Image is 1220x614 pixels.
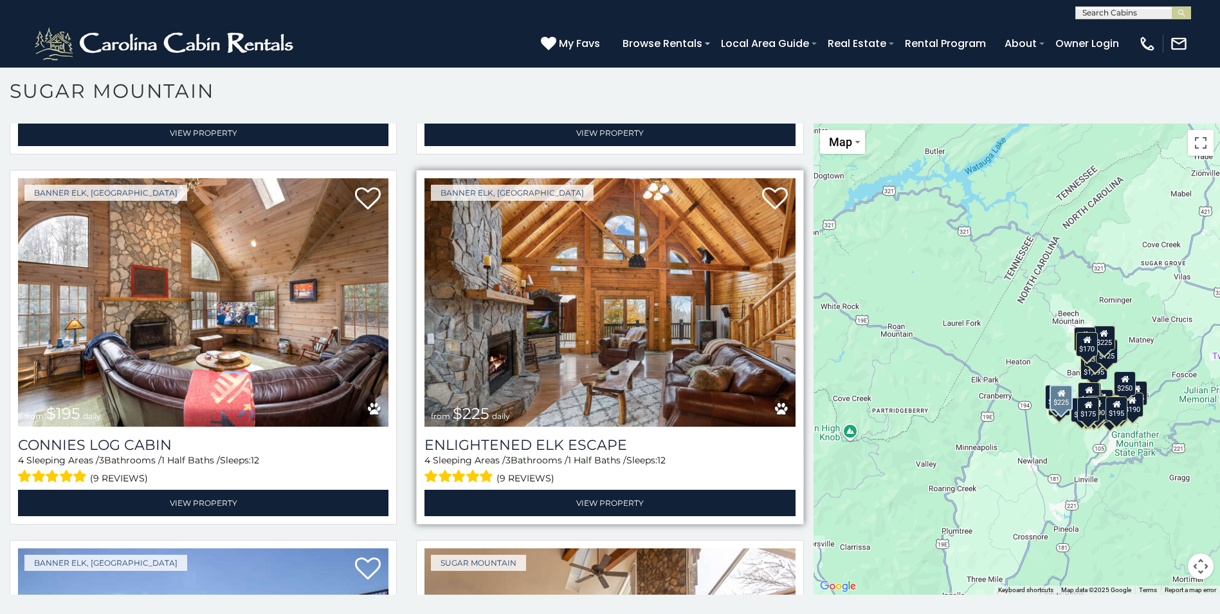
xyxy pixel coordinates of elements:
a: Sugar Mountain [431,555,526,571]
div: $225 [1093,326,1115,350]
div: $225 [1050,385,1073,411]
a: Add to favorites [762,556,788,583]
a: Browse Rentals [616,32,709,55]
div: $200 [1091,389,1113,414]
img: White-1-2.png [32,24,299,63]
div: $1,095 [1080,355,1107,380]
a: Rental Program [898,32,992,55]
a: View Property [424,120,795,146]
img: Enlightened Elk Escape [424,178,795,427]
a: Owner Login [1049,32,1125,55]
a: Add to favorites [355,556,381,583]
a: Add to favorites [355,186,381,213]
div: Sleeping Areas / Bathrooms / Sleeps: [18,454,388,487]
a: Real Estate [821,32,893,55]
img: Connies Log Cabin [18,178,388,427]
a: View Property [18,490,388,516]
div: $265 [1079,382,1101,407]
span: daily [492,411,510,421]
div: $240 [1045,385,1067,409]
span: My Favs [559,35,600,51]
div: $250 [1114,371,1136,396]
div: $170 [1076,332,1098,357]
span: 12 [251,454,259,466]
a: Local Area Guide [715,32,815,55]
span: 3 [505,454,511,466]
span: 4 [424,454,430,466]
span: from [431,411,450,421]
span: Map [829,135,852,149]
div: $290 [1086,396,1108,420]
span: (9 reviews) [496,470,554,487]
button: Map camera controls [1188,554,1214,579]
button: Change map style [820,130,865,154]
div: $190 [1078,382,1100,407]
span: 12 [657,454,666,466]
span: 4 [18,454,24,466]
button: Keyboard shortcuts [998,586,1053,595]
img: Google [817,578,859,595]
div: $190 [1122,393,1143,417]
a: Connies Log Cabin from $195 daily [18,178,388,427]
img: phone-regular-white.png [1138,35,1156,53]
a: Connies Log Cabin [18,436,388,454]
span: 1 Half Baths / [568,454,626,466]
span: $225 [453,404,489,423]
a: Banner Elk, [GEOGRAPHIC_DATA] [431,185,594,201]
a: Add to favorites [762,186,788,213]
span: 3 [99,454,104,466]
img: mail-regular-white.png [1170,35,1188,53]
a: Report a map error [1165,586,1216,593]
div: $195 [1106,396,1127,421]
div: $175 [1077,397,1099,422]
span: $195 [46,404,80,423]
span: 1 Half Baths / [161,454,220,466]
a: Terms (opens in new tab) [1139,586,1157,593]
a: Enlightened Elk Escape [424,436,795,454]
a: Banner Elk, [GEOGRAPHIC_DATA] [24,555,187,571]
a: View Property [18,120,388,146]
a: Banner Elk, [GEOGRAPHIC_DATA] [24,185,187,201]
a: View Property [424,490,795,516]
button: Toggle fullscreen view [1188,130,1214,156]
div: Sleeping Areas / Bathrooms / Sleeps: [424,454,795,487]
a: Enlightened Elk Escape from $225 daily [424,178,795,427]
div: $125 [1096,339,1118,364]
span: (9 reviews) [90,470,148,487]
div: $155 [1125,381,1147,405]
div: $240 [1074,327,1096,351]
span: daily [83,411,101,421]
a: My Favs [541,35,603,52]
span: Map data ©2025 Google [1061,586,1131,593]
a: About [998,32,1043,55]
span: from [24,411,44,421]
a: Open this area in Google Maps (opens a new window) [817,578,859,595]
